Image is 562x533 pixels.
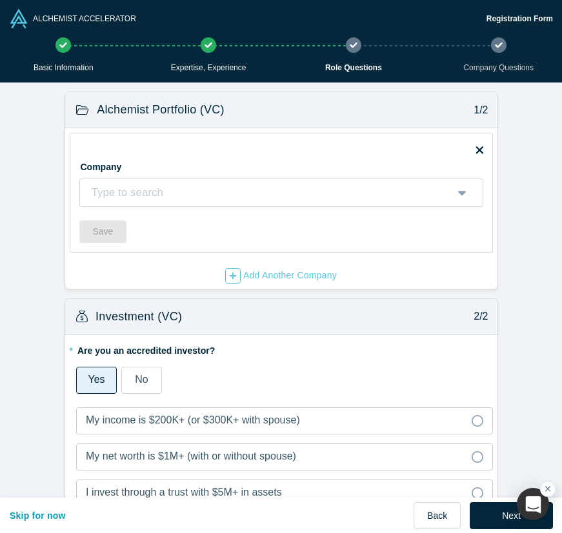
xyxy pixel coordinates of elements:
p: Company Questions [463,62,534,73]
p: 1/2 [467,102,488,118]
img: Alchemist Accelerator Logomark [9,9,28,28]
span: (VC) [200,103,225,116]
span: Yes [88,374,105,385]
div: Add Another Company [225,268,337,284]
p: Basic Information [34,62,94,73]
button: Add Another Company [225,267,337,284]
span: I invest through a trust with $5M+ in assets [86,487,282,498]
p: 2/2 [467,309,488,324]
button: Save [79,220,127,243]
button: Next [470,502,553,529]
p: Role Questions [325,62,382,73]
button: Back [414,502,461,529]
span: (VC) [157,310,182,323]
span: No [135,374,148,385]
label: Are you an accredited investor? [76,340,493,358]
p: Expertise, Experience [171,62,246,73]
span: My income is $200K+ (or $300K+ with spouse) [86,414,300,425]
span: My net worth is $1M+ (with or without spouse) [86,451,296,461]
p: ALCHEMIST ACCELERATOR [33,13,136,24]
h3: Investment [95,308,182,325]
strong: Registration Form [487,14,553,23]
h3: Alchemist Portfolio [97,101,225,119]
button: Skip for now [9,502,66,529]
label: Company [79,156,483,174]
